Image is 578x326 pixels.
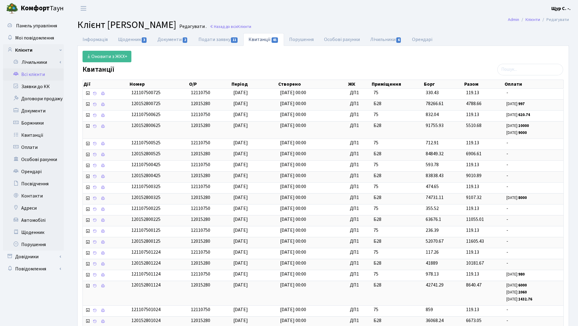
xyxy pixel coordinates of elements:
span: 12015280 [191,150,210,157]
span: 12015280 [191,317,210,324]
span: [DATE] 00:00 [280,306,306,313]
span: 120152801224 [131,260,161,266]
span: - [506,205,561,212]
b: 10000 [518,123,529,129]
span: 84849.32 [426,150,444,157]
a: Заявки до КК [3,81,64,93]
span: 121107500425 [131,161,161,168]
span: 978.13 [426,271,439,277]
span: 3 [142,37,147,43]
span: 11055.01 [466,216,484,223]
span: ДП1 [350,205,369,212]
b: 8000 [518,195,527,201]
span: ДП1 [350,100,369,107]
span: Панель управління [16,22,57,29]
span: 119.13 [466,306,479,313]
span: 120152800225 [131,216,161,223]
span: 121107500625 [131,111,161,118]
b: Щур С. -. [551,5,571,12]
th: Приміщення [371,80,423,88]
span: 119.13 [466,89,479,96]
span: [DATE] 00:00 [280,282,306,288]
a: Документи [152,33,193,46]
span: ДП1 [350,194,369,201]
b: 9000 [518,130,527,136]
span: ДП1 [350,238,369,245]
span: Б28 [374,172,421,179]
span: [DATE] [233,100,248,107]
span: 120152800625 [131,122,161,129]
span: 120152800525 [131,150,161,157]
a: Боржники [3,117,64,129]
small: [DATE]: [506,195,527,201]
span: 83838.43 [426,172,444,179]
span: - [506,238,561,245]
span: ДП1 [350,111,369,118]
span: 12110750 [191,183,210,190]
span: - [506,306,561,313]
span: - [506,260,561,267]
span: [DATE] 00:00 [280,271,306,277]
a: Оновити з ЖКХ+ [83,51,131,62]
span: [DATE] [233,111,248,118]
span: ДП1 [350,306,369,313]
span: - [506,161,561,168]
span: 12110750 [191,271,210,277]
span: 117.26 [426,249,439,256]
small: [DATE]: [506,130,527,136]
span: [DATE] [233,260,248,266]
span: 859 [426,306,433,313]
span: [DATE] 00:00 [280,249,306,256]
span: 121107500725 [131,89,161,96]
a: Договори продажу [3,93,64,105]
span: 12015280 [191,122,210,129]
span: Б28 [374,100,421,107]
span: 330.43 [426,89,439,96]
span: Мої повідомлення [15,35,54,41]
small: [DATE]: [506,283,527,288]
b: 997 [518,101,525,107]
th: ЖК [347,80,371,88]
span: 12110750 [191,227,210,234]
span: [DATE] 00:00 [280,122,306,129]
a: Довідники [3,251,64,263]
b: 1432.76 [518,297,532,302]
span: Б28 [374,317,421,324]
span: 4788.66 [466,100,482,107]
span: 12015280 [191,282,210,288]
a: Квитанції [243,33,284,46]
span: 75 [374,111,421,118]
span: [DATE] 00:00 [280,216,306,223]
a: Орендарі [407,33,438,46]
span: [DATE] [233,122,248,129]
span: [DATE] [233,282,248,288]
span: [DATE] 00:00 [280,205,306,212]
nav: breadcrumb [499,13,578,26]
span: 12110750 [191,205,210,212]
span: [DATE] [233,306,248,313]
span: ДП1 [350,89,369,96]
button: Переключити навігацію [76,3,91,13]
small: [DATE]: [506,297,532,302]
span: ДП1 [350,216,369,223]
span: ДП1 [350,271,369,278]
span: 75 [374,227,421,234]
span: 474.65 [426,183,439,190]
span: 120152801024 [131,317,161,324]
span: [DATE] [233,317,248,324]
a: Подати заявку [193,33,243,46]
span: 75 [374,271,421,278]
th: Створено [278,80,347,88]
small: [DATE]: [506,290,527,295]
span: [DATE] 00:00 [280,238,306,245]
span: - [506,172,561,179]
span: Б28 [374,238,421,245]
span: [DATE] 00:00 [280,227,306,234]
span: [DATE] 00:00 [280,150,306,157]
a: Документи [3,105,64,117]
span: 120152800125 [131,238,161,245]
span: 593.78 [426,161,439,168]
span: 121107501124 [131,271,161,277]
b: 620.74 [518,112,530,118]
span: [DATE] [233,216,248,223]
